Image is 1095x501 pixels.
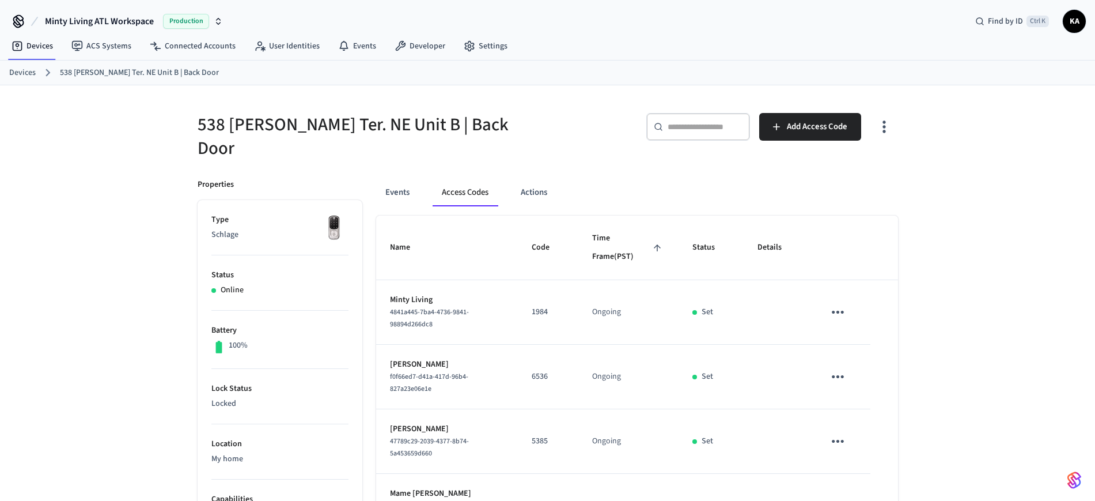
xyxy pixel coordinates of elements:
div: ant example [376,179,898,206]
p: My home [211,453,348,465]
span: Time Frame(PST) [592,229,665,266]
p: Properties [198,179,234,191]
span: 4841a445-7ba4-4736-9841-98894d266dc8 [390,307,469,329]
p: Online [221,284,244,296]
p: Location [211,438,348,450]
p: Lock Status [211,383,348,395]
span: Details [757,239,797,257]
p: 100% [229,340,248,352]
a: Devices [2,36,62,56]
div: Find by IDCtrl K [966,11,1058,32]
button: Actions [511,179,556,206]
a: User Identities [245,36,329,56]
p: Type [211,214,348,226]
p: Schlage [211,229,348,241]
a: ACS Systems [62,36,141,56]
p: [PERSON_NAME] [390,359,504,371]
p: Mame [PERSON_NAME] [390,488,504,500]
p: 5385 [532,435,564,447]
td: Ongoing [578,409,679,474]
span: 47789c29-2039-4377-8b74-5a453659d660 [390,436,469,458]
p: 1984 [532,306,564,318]
a: Settings [454,36,517,56]
button: KA [1063,10,1086,33]
p: Set [702,371,713,383]
a: Connected Accounts [141,36,245,56]
img: Yale Assure Touchscreen Wifi Smart Lock, Satin Nickel, Front [320,214,348,243]
h5: 538 [PERSON_NAME] Ter. NE Unit B | Back Door [198,113,541,160]
p: Minty Living [390,294,504,306]
p: Battery [211,325,348,337]
p: [PERSON_NAME] [390,423,504,435]
span: KA [1064,11,1085,32]
p: Status [211,269,348,281]
span: f0f66ed7-d41a-417d-96b4-827a23e06e1e [390,372,468,394]
button: Access Codes [433,179,498,206]
span: Minty Living ATL Workspace [45,14,154,28]
span: Code [532,239,564,257]
span: Production [163,14,209,29]
a: Events [329,36,385,56]
button: Events [376,179,419,206]
p: Set [702,435,713,447]
span: Find by ID [988,16,1023,27]
a: Devices [9,67,36,79]
img: SeamLogoGradient.69752ec5.svg [1067,471,1081,489]
span: Status [692,239,730,257]
td: Ongoing [578,280,679,345]
span: Ctrl K [1026,16,1049,27]
p: Set [702,306,713,318]
p: Locked [211,398,348,410]
p: 6536 [532,371,564,383]
span: Add Access Code [787,119,847,134]
button: Add Access Code [759,113,861,141]
td: Ongoing [578,345,679,409]
a: 538 [PERSON_NAME] Ter. NE Unit B | Back Door [60,67,219,79]
span: Name [390,239,425,257]
a: Developer [385,36,454,56]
